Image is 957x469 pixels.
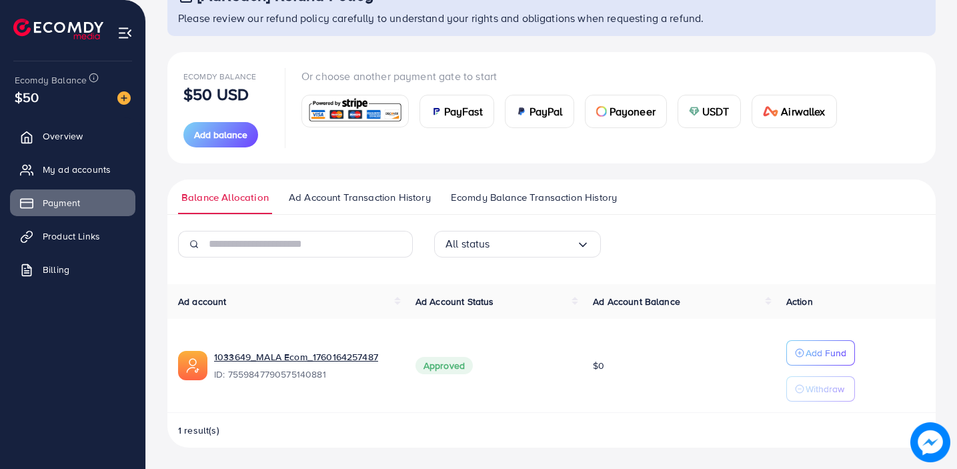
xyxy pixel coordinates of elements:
img: card [431,106,441,117]
span: Product Links [43,229,100,243]
a: My ad accounts [10,156,135,183]
a: cardPayoneer [585,95,667,128]
p: Or choose another payment gate to start [301,68,848,84]
a: cardAirwallex [752,95,837,128]
img: image [117,91,131,105]
span: My ad accounts [43,163,111,176]
span: Payment [43,196,80,209]
img: logo [13,19,103,39]
img: card [689,106,700,117]
span: Action [786,295,813,308]
img: card [306,97,404,125]
span: Ad account [178,295,227,308]
span: Approved [415,357,473,374]
a: 1033649_MALA Ecom_1760164257487 [214,350,378,364]
a: card [301,95,409,127]
span: PayFast [444,103,483,119]
span: Billing [43,263,69,276]
span: Balance Allocation [181,190,269,205]
span: PayPal [530,103,563,119]
a: cardPayPal [505,95,574,128]
img: menu [117,25,133,41]
div: Search for option [434,231,601,258]
p: Please review our refund policy carefully to understand your rights and obligations when requesti... [178,10,928,26]
img: card [763,106,779,117]
span: Add balance [194,128,247,141]
a: cardPayFast [419,95,494,128]
p: Add Fund [806,345,846,361]
span: Payoneer [610,103,656,119]
img: ic-ads-acc.e4c84228.svg [178,351,207,380]
span: $50 [15,87,39,107]
a: Billing [10,256,135,283]
input: Search for option [490,233,576,254]
img: card [596,106,607,117]
a: Payment [10,189,135,216]
a: Overview [10,123,135,149]
span: ID: 7559847790575140881 [214,368,394,381]
a: Product Links [10,223,135,250]
a: cardUSDT [678,95,741,128]
span: USDT [702,103,730,119]
span: $0 [593,359,604,372]
p: $50 USD [183,86,249,102]
button: Add Fund [786,340,855,366]
img: card [516,106,527,117]
span: Ad Account Status [415,295,494,308]
img: image [911,423,950,462]
span: Ecomdy Balance Transaction History [451,190,617,205]
span: All status [445,233,490,254]
div: <span class='underline'>1033649_MALA Ecom_1760164257487</span></br>7559847790575140881 [214,350,394,381]
span: Ad Account Transaction History [289,190,431,205]
p: Withdraw [806,381,844,397]
span: Ecomdy Balance [183,71,256,82]
span: Ecomdy Balance [15,73,87,87]
span: 1 result(s) [178,424,219,437]
span: Ad Account Balance [593,295,680,308]
button: Add balance [183,122,258,147]
button: Withdraw [786,376,855,402]
span: Airwallex [781,103,825,119]
span: Overview [43,129,83,143]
